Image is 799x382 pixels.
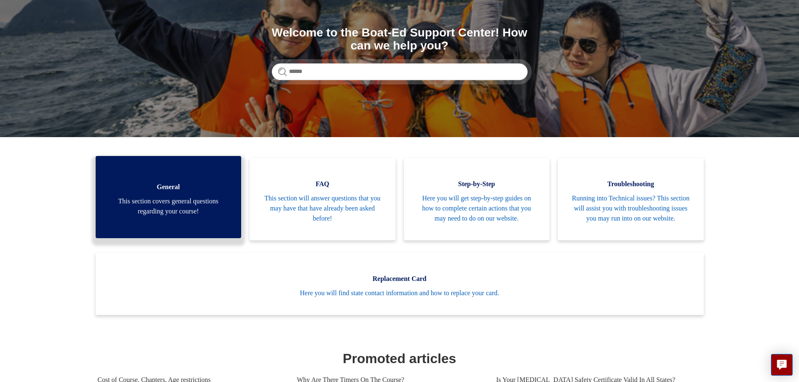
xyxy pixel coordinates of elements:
[108,196,229,216] span: This section covers general questions regarding your course!
[272,63,528,80] input: Search
[108,182,229,192] span: General
[404,158,550,240] a: Step-by-Step Here you will get step-by-step guides on how to complete certain actions that you ma...
[98,348,702,369] h1: Promoted articles
[416,179,537,189] span: Step-by-Step
[262,193,383,223] span: This section will answer questions that you may have that have already been asked before!
[558,158,704,240] a: Troubleshooting Running into Technical issues? This section will assist you with troubleshooting ...
[771,354,793,376] button: Live chat
[570,193,691,223] span: Running into Technical issues? This section will assist you with troubleshooting issues you may r...
[108,288,691,298] span: Here you will find state contact information and how to replace your card.
[108,274,691,284] span: Replacement Card
[262,179,383,189] span: FAQ
[96,253,704,315] a: Replacement Card Here you will find state contact information and how to replace your card.
[250,158,396,240] a: FAQ This section will answer questions that you may have that have already been asked before!
[416,193,537,223] span: Here you will get step-by-step guides on how to complete certain actions that you may need to do ...
[570,179,691,189] span: Troubleshooting
[272,26,528,52] h1: Welcome to the Boat-Ed Support Center! How can we help you?
[96,156,242,238] a: General This section covers general questions regarding your course!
